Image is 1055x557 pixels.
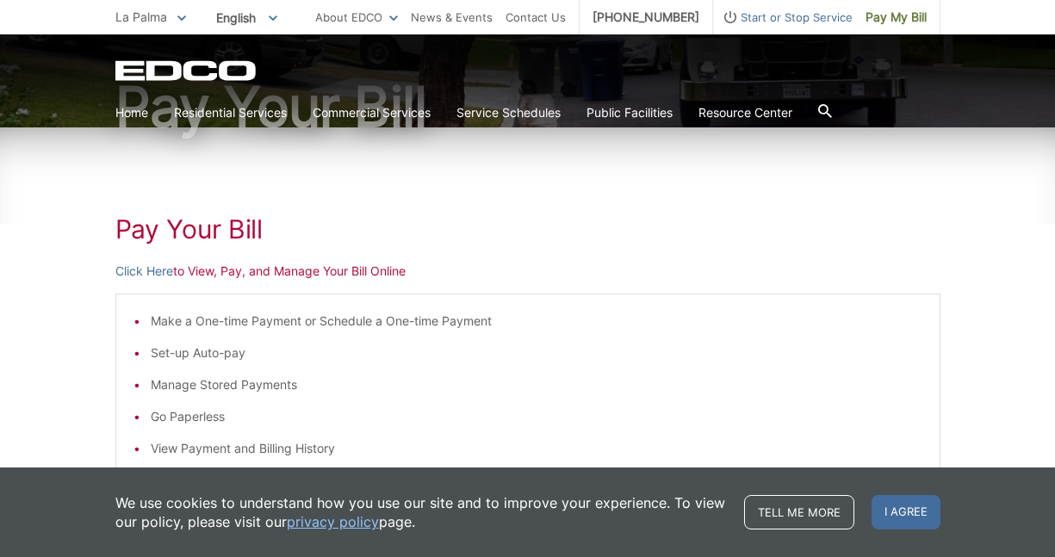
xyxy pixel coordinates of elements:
[115,493,727,531] p: We use cookies to understand how you use our site and to improve your experience. To view our pol...
[866,8,927,27] span: Pay My Bill
[115,79,940,134] h1: Pay Your Bill
[151,407,922,426] li: Go Paperless
[115,262,940,281] p: to View, Pay, and Manage Your Bill Online
[315,8,398,27] a: About EDCO
[287,512,379,531] a: privacy policy
[174,103,287,122] a: Residential Services
[151,439,922,458] li: View Payment and Billing History
[411,8,493,27] a: News & Events
[586,103,673,122] a: Public Facilities
[115,60,258,81] a: EDCD logo. Return to the homepage.
[203,3,290,32] span: English
[151,343,922,362] li: Set-up Auto-pay
[506,8,566,27] a: Contact Us
[115,214,940,244] h1: Pay Your Bill
[115,103,148,122] a: Home
[151,375,922,394] li: Manage Stored Payments
[151,312,922,331] li: Make a One-time Payment or Schedule a One-time Payment
[115,9,167,24] span: La Palma
[115,262,173,281] a: Click Here
[456,103,561,122] a: Service Schedules
[313,103,431,122] a: Commercial Services
[698,103,792,122] a: Resource Center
